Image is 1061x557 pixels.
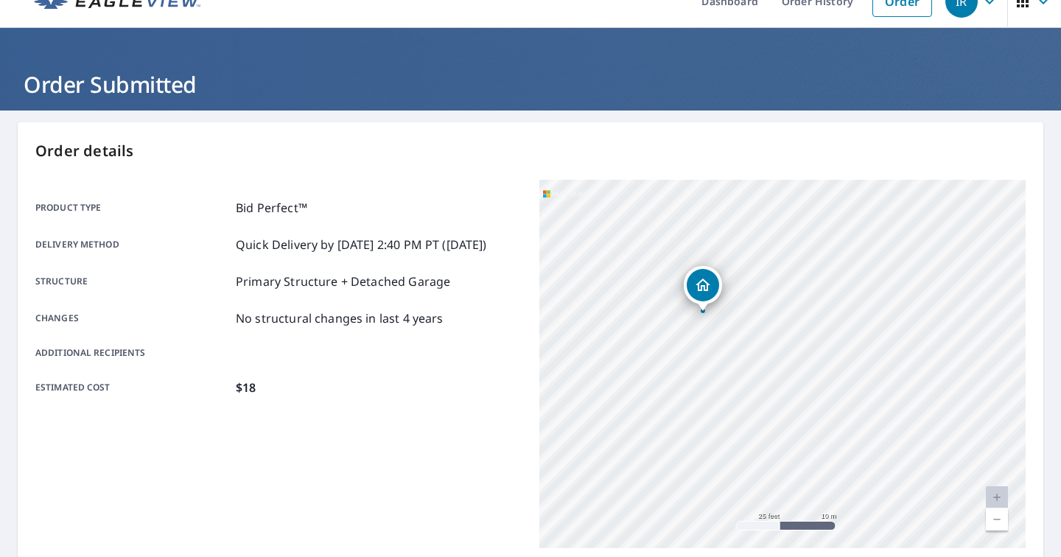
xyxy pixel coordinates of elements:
[236,236,487,253] p: Quick Delivery by [DATE] 2:40 PM PT ([DATE])
[236,379,256,396] p: $18
[35,140,1026,162] p: Order details
[35,273,230,290] p: Structure
[986,508,1008,530] a: Current Level 20, Zoom Out
[18,69,1043,99] h1: Order Submitted
[986,486,1008,508] a: Current Level 20, Zoom In Disabled
[684,266,722,312] div: Dropped pin, building 1, Residential property, 11191 Ellison Wilson Rd North Palm Beach, FL 33408
[35,199,230,217] p: Product type
[236,273,450,290] p: Primary Structure + Detached Garage
[35,379,230,396] p: Estimated cost
[236,199,307,217] p: Bid Perfect™
[35,309,230,327] p: Changes
[35,346,230,360] p: Additional recipients
[236,309,444,327] p: No structural changes in last 4 years
[35,236,230,253] p: Delivery method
